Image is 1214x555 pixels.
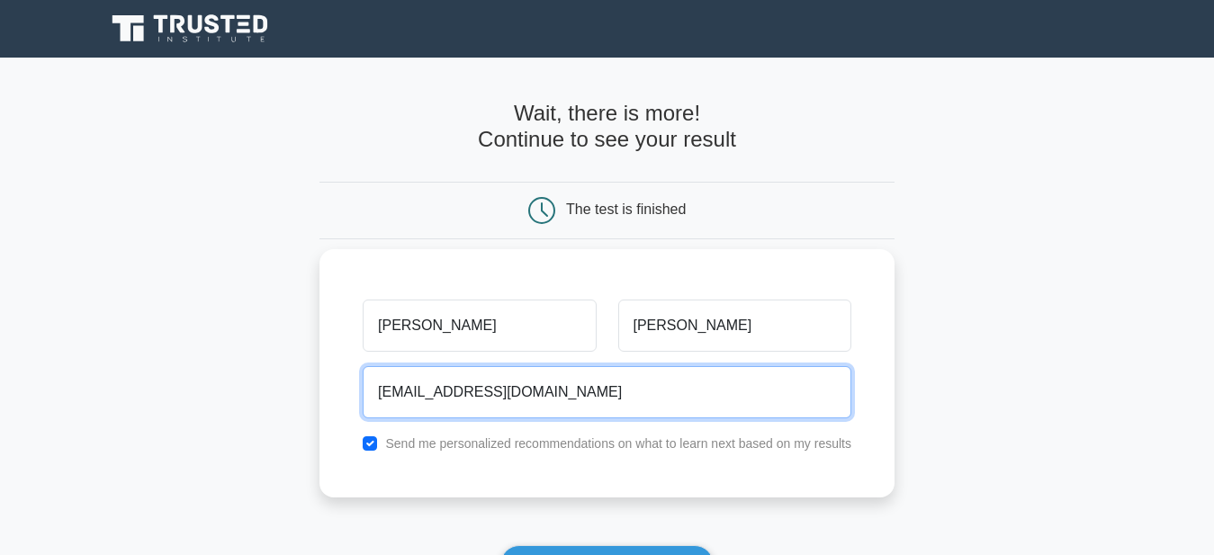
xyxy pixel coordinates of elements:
[319,101,895,153] h4: Wait, there is more! Continue to see your result
[363,366,851,418] input: Email
[385,436,851,451] label: Send me personalized recommendations on what to learn next based on my results
[618,300,851,352] input: Last name
[566,201,686,217] div: The test is finished
[363,300,596,352] input: First name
